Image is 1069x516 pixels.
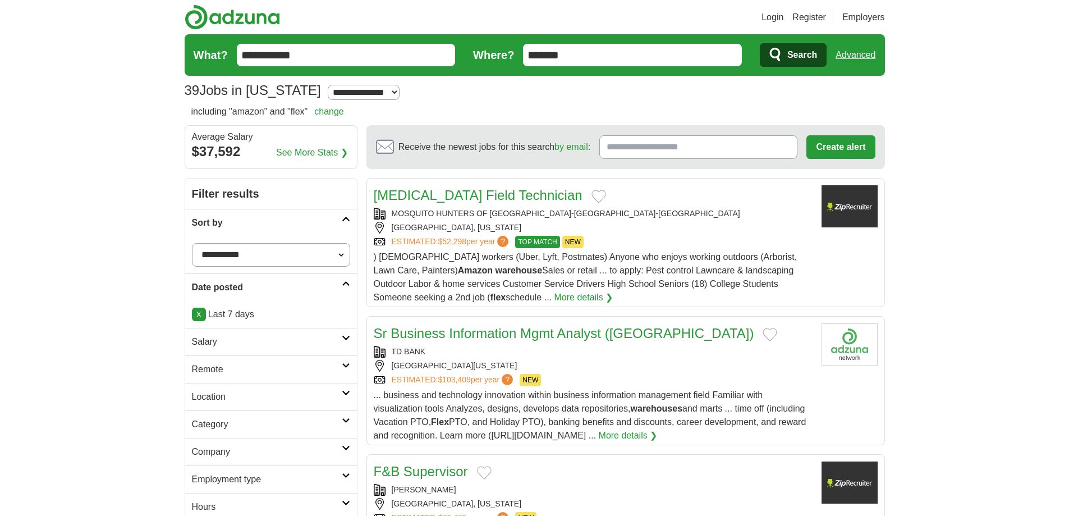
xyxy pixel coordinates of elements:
[192,445,342,459] h2: Company
[185,83,321,98] h1: Jobs in [US_STATE]
[185,465,357,493] a: Employment type
[591,190,606,203] button: Add to favorite jobs
[276,146,348,159] a: See More Stats ❯
[631,404,682,413] strong: warehouses
[502,374,513,385] span: ?
[458,266,493,275] strong: Amazon
[787,44,817,66] span: Search
[520,374,541,386] span: NEW
[185,328,357,355] a: Salary
[185,209,357,236] a: Sort by
[438,237,466,246] span: $52,298
[185,179,357,209] h2: Filter results
[554,291,613,304] a: More details ❯
[842,11,885,24] a: Employers
[760,43,827,67] button: Search
[562,236,584,248] span: NEW
[374,326,754,341] a: Sr Business Information Mgmt Analyst ([GEOGRAPHIC_DATA])
[599,429,658,442] a: More details ❯
[192,216,342,230] h2: Sort by
[761,11,783,24] a: Login
[185,355,357,383] a: Remote
[806,135,875,159] button: Create alert
[374,360,813,372] div: [GEOGRAPHIC_DATA][US_STATE]
[192,141,350,162] div: $37,592
[792,11,826,24] a: Register
[192,308,350,321] p: Last 7 days
[191,105,344,118] h2: including "amazon" and "flex"
[374,188,582,203] a: [MEDICAL_DATA] Field Technician
[374,464,468,479] a: F&B Supervisor
[192,133,350,141] div: Average Salary
[185,80,200,101] span: 39
[763,328,777,341] button: Add to favorite jobs
[185,273,357,301] a: Date posted
[192,390,342,404] h2: Location
[392,236,511,248] a: ESTIMATED:$52,298per year?
[398,140,590,154] span: Receive the newest jobs for this search :
[431,417,449,427] strong: Flex
[185,383,357,410] a: Location
[822,323,878,366] img: Company logo
[490,293,506,302] strong: flex
[192,308,206,321] a: X
[477,466,492,480] button: Add to favorite jobs
[822,462,878,504] img: Company logo
[374,208,813,220] div: MOSQUITO HUNTERS OF [GEOGRAPHIC_DATA]-[GEOGRAPHIC_DATA]-[GEOGRAPHIC_DATA]
[374,346,813,358] div: TD BANK
[374,222,813,234] div: [GEOGRAPHIC_DATA], [US_STATE]
[374,252,797,302] span: ) [DEMOGRAPHIC_DATA] workers (Uber, Lyft, Postmates) Anyone who enjoys working outdoors (Arborist...
[392,374,516,386] a: ESTIMATED:$103,409per year?
[314,107,344,116] a: change
[185,4,280,30] img: Adzuna logo
[185,410,357,438] a: Category
[374,498,813,510] div: [GEOGRAPHIC_DATA], [US_STATE]
[192,363,342,376] h2: Remote
[554,142,588,152] a: by email
[192,418,342,431] h2: Category
[515,236,559,248] span: TOP MATCH
[374,484,813,496] div: [PERSON_NAME]
[192,335,342,349] h2: Salary
[497,236,508,247] span: ?
[374,390,806,440] span: ... business and technology innovation within business information management field Familiar with...
[194,47,228,63] label: What?
[495,266,542,275] strong: warehouse
[192,500,342,514] h2: Hours
[822,185,878,227] img: Company logo
[438,375,470,384] span: $103,409
[192,281,342,294] h2: Date posted
[192,473,342,486] h2: Employment type
[185,438,357,465] a: Company
[836,44,875,66] a: Advanced
[473,47,514,63] label: Where?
